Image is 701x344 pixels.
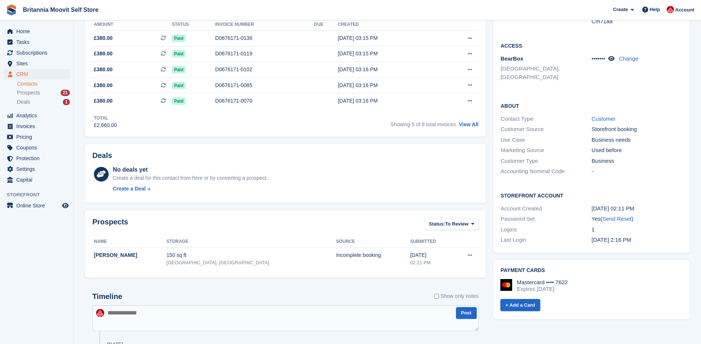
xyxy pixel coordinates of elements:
a: Prospects 21 [17,89,70,97]
div: Business [592,157,683,165]
div: 1 [592,226,683,234]
h2: Access [501,42,683,49]
div: Expires [DATE] [517,286,568,292]
span: Storefront [7,191,74,199]
a: Customer [592,116,616,122]
span: Sites [16,58,61,69]
h2: Timeline [92,292,122,301]
span: Paid [172,82,186,89]
a: Britannia Moovit Self Store [20,4,101,16]
th: Source [336,236,410,248]
div: - [592,167,683,176]
span: Prospects [17,89,40,96]
a: Contacts [17,80,70,87]
div: Storefront booking [592,125,683,134]
a: menu [4,37,70,47]
span: £380.00 [94,34,113,42]
a: Create a Deal [113,185,268,193]
span: Pricing [16,132,61,142]
div: Mastercard •••• 7622 [517,279,568,286]
img: Jo Jopson [667,6,674,13]
a: Send Reset [602,216,631,222]
a: menu [4,200,70,211]
span: Tasks [16,37,61,47]
div: 02:21 PM [410,259,453,266]
a: menu [4,69,70,79]
label: Show only notes [434,292,479,300]
div: Customer Type [501,157,592,165]
div: Yes [592,215,683,223]
a: + Add a Card [500,299,540,311]
span: ••••••• [592,55,605,62]
div: Contact Type [501,115,592,123]
span: Settings [16,164,61,174]
th: Invoice number [215,19,314,31]
div: [GEOGRAPHIC_DATA], [GEOGRAPHIC_DATA] [167,259,336,266]
h2: Storefront Account [501,192,683,199]
span: Paid [172,50,186,58]
div: Account Created [501,204,592,213]
span: Online Store [16,200,61,211]
div: [DATE] 03:16 PM [338,82,439,89]
div: 21 [61,90,70,96]
button: Status: To Review [425,218,479,230]
div: Use Case [501,136,592,144]
span: £380.00 [94,82,113,89]
img: stora-icon-8386f47178a22dfd0bd8f6a31ec36ba5ce8667c1dd55bd0f319d3a0aa187defe.svg [6,4,17,16]
h2: About [501,102,683,109]
a: menu [4,26,70,37]
span: £380.00 [94,50,113,58]
span: Status: [429,220,445,228]
span: CRM [16,69,61,79]
a: View All [459,121,479,127]
time: 2025-03-05 14:16:28 UTC [592,237,631,243]
a: Change [619,55,639,62]
span: Analytics [16,110,61,121]
span: Invoices [16,121,61,131]
th: Amount [92,19,172,31]
span: ( ) [600,216,633,222]
div: [DATE] 03:16 PM [338,66,439,73]
div: No deals yet [113,165,268,174]
div: Last Login [501,236,592,244]
div: D0676171-0119 [215,50,314,58]
div: 1 [63,99,70,105]
h2: Prospects [92,218,128,231]
div: Customer Source [501,125,592,134]
span: To Review [445,220,469,228]
h2: Deals [92,151,112,160]
a: menu [4,142,70,153]
th: Due [314,19,338,31]
span: Create [613,6,628,13]
th: Name [92,236,167,248]
img: Mastercard Logo [500,279,512,291]
th: Status [172,19,215,31]
span: £380.00 [94,66,113,73]
span: £380.00 [94,97,113,105]
span: Protection [16,153,61,164]
span: Coupons [16,142,61,153]
a: menu [4,48,70,58]
div: [DATE] 03:15 PM [338,34,439,42]
a: menu [4,132,70,142]
div: 150 sq ft [167,251,336,259]
span: Help [650,6,660,13]
span: Deals [17,99,30,106]
div: D0676171-0102 [215,66,314,73]
div: [DATE] 03:15 PM [338,50,439,58]
div: Business needs [592,136,683,144]
div: Used before [592,146,683,155]
div: Create a Deal [113,185,146,193]
a: Deals 1 [17,98,70,106]
th: Storage [167,236,336,248]
a: menu [4,121,70,131]
span: Account [675,6,694,14]
button: Post [456,307,477,319]
span: Subscriptions [16,48,61,58]
div: D0676171-0070 [215,97,314,105]
span: Paid [172,35,186,42]
a: menu [4,110,70,121]
div: Incomplete booking [336,251,410,259]
span: Paid [172,97,186,105]
span: Capital [16,175,61,185]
